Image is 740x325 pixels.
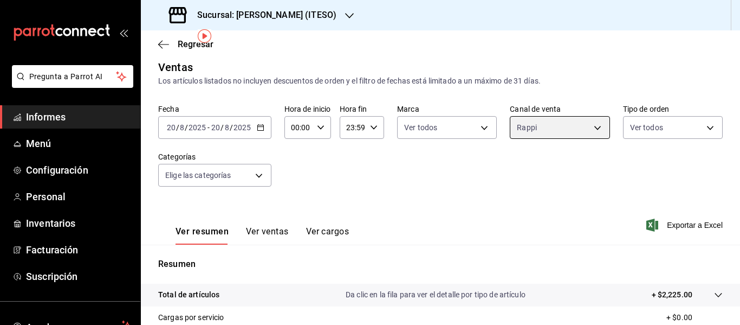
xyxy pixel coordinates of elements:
[397,105,419,113] font: Marca
[26,191,66,202] font: Personal
[340,105,367,113] font: Hora fin
[211,123,220,132] input: --
[510,105,561,113] font: Canal de venta
[207,123,210,132] font: -
[158,259,196,269] font: Resumen
[230,123,233,132] font: /
[179,123,185,132] input: --
[666,313,692,322] font: + $0.00
[26,138,51,149] font: Menú
[166,123,176,132] input: --
[176,226,349,245] div: pestañas de navegación
[26,111,66,123] font: Informes
[197,10,336,20] font: Sucursal: [PERSON_NAME] (ITESO)
[29,72,103,81] font: Pregunta a Parrot AI
[158,61,193,74] font: Ventas
[158,77,541,85] font: Los artículos listados no incluyen descuentos de orden y el filtro de fechas está limitado a un m...
[158,290,219,299] font: Total de artículos
[667,221,723,230] font: Exportar a Excel
[404,123,437,132] font: Ver todos
[246,226,289,237] font: Ver ventas
[8,79,133,90] a: Pregunta a Parrot AI
[165,171,231,180] font: Elige las categorías
[158,39,213,49] button: Regresar
[185,123,188,132] font: /
[178,39,213,49] font: Regresar
[517,123,537,132] font: Rappi
[26,218,75,229] font: Inventarios
[284,105,331,113] font: Hora de inicio
[26,164,88,176] font: Configuración
[306,226,349,237] font: Ver cargos
[26,244,78,256] font: Facturación
[224,123,230,132] input: --
[158,313,224,322] font: Cargas por servicio
[220,123,224,132] font: /
[346,290,525,299] font: Da clic en la fila para ver el detalle por tipo de artículo
[119,28,128,37] button: abrir_cajón_menú
[648,219,723,232] button: Exportar a Excel
[158,152,196,161] font: Categorías
[652,290,692,299] font: + $2,225.00
[26,271,77,282] font: Suscripción
[176,226,229,237] font: Ver resumen
[630,123,663,132] font: Ver todos
[12,65,133,88] button: Pregunta a Parrot AI
[623,105,670,113] font: Tipo de orden
[176,123,179,132] font: /
[198,29,211,43] img: Marcador de información sobre herramientas
[158,105,179,113] font: Fecha
[233,123,251,132] input: ----
[188,123,206,132] input: ----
